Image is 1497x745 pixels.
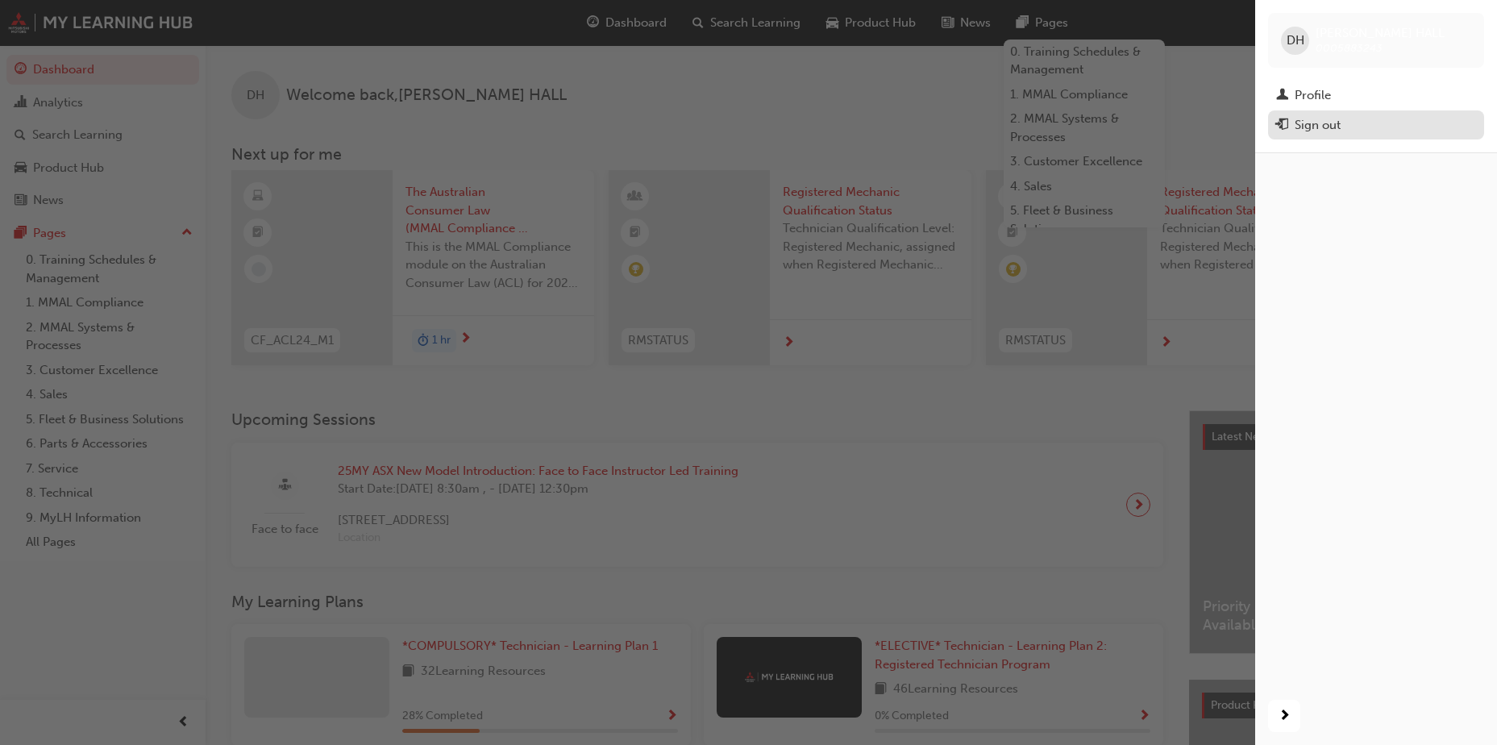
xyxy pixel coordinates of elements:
button: Sign out [1268,110,1484,140]
span: DH [1287,31,1304,50]
span: [PERSON_NAME] HALL [1316,26,1445,40]
a: Profile [1268,81,1484,110]
span: next-icon [1279,706,1291,726]
span: exit-icon [1276,119,1288,133]
span: 0005883243 [1316,41,1383,55]
div: Profile [1295,86,1331,105]
div: Sign out [1295,116,1341,135]
span: man-icon [1276,89,1288,103]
